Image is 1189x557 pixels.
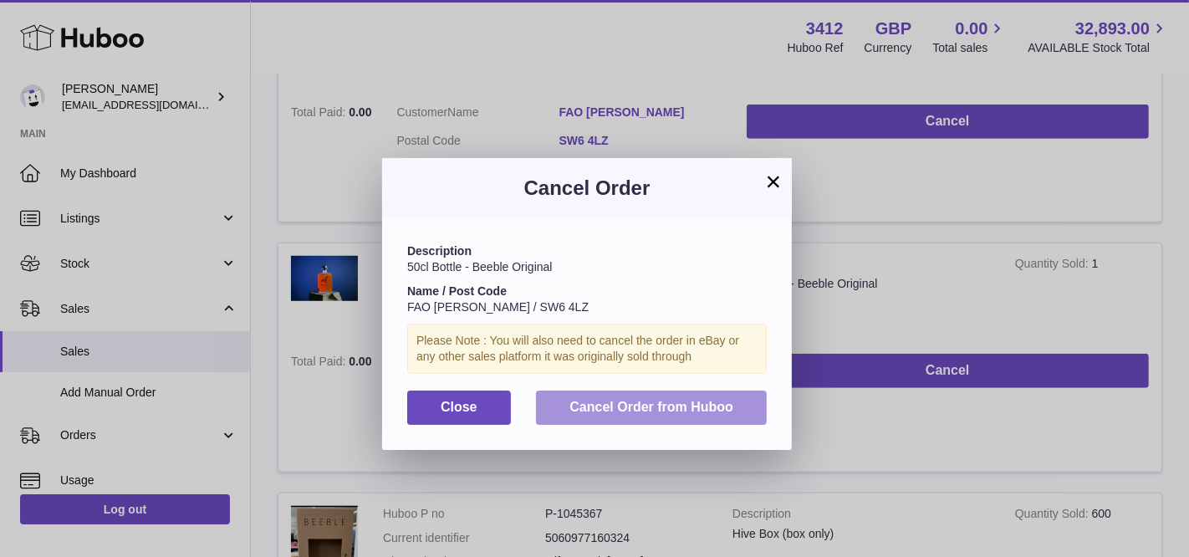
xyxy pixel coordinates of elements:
span: Close [441,400,477,414]
span: FAO [PERSON_NAME] / SW6 4LZ [407,300,589,314]
strong: Name / Post Code [407,284,507,298]
strong: Description [407,244,472,258]
h3: Cancel Order [407,175,767,202]
div: Please Note : You will also need to cancel the order in eBay or any other sales platform it was o... [407,324,767,374]
span: 50cl Bottle - Beeble Original [407,260,553,273]
span: Cancel Order from Huboo [569,400,733,414]
button: × [763,171,783,192]
button: Close [407,391,511,425]
button: Cancel Order from Huboo [536,391,767,425]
